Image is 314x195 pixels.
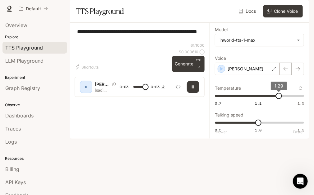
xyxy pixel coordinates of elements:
[16,2,51,15] button: All workspaces
[215,127,221,133] span: 0.5
[95,88,120,93] p: [sad] [PERSON_NAME] broke up with me last week. I'm still feeling lost.
[293,130,304,134] p: Faster
[76,5,124,17] h1: TTS Playground
[26,6,41,12] p: Default
[293,174,308,189] iframe: Intercom live chat
[215,34,304,46] div: inworld-tts-1-max
[75,62,101,72] button: Shortcuts
[110,83,118,86] button: Copy Voice ID
[196,58,202,66] p: CTRL +
[81,82,91,92] div: O
[120,84,128,90] span: 0:03
[255,101,261,106] span: 1.1
[151,84,159,90] span: 0:03
[215,130,227,134] p: Slower
[172,56,205,72] button: GenerateCTRL +⏎
[215,56,226,60] p: Voice
[215,101,221,106] span: 0.7
[275,83,283,88] span: 1.29
[172,81,184,93] button: Inspect
[215,86,241,90] p: Temperature
[196,58,202,69] p: ⏎
[157,81,169,93] button: Download audio
[215,27,228,32] p: Model
[228,66,263,72] p: [PERSON_NAME]
[263,5,303,17] button: Clone Voice
[191,43,205,48] p: 61 / 1000
[219,37,294,43] div: inworld-tts-1-max
[298,127,304,133] span: 1.5
[297,85,304,92] button: Reset to default
[238,5,258,17] a: Docs
[215,113,243,117] p: Talking speed
[298,101,304,106] span: 1.5
[95,81,110,88] p: [PERSON_NAME]
[179,49,198,55] p: $ 0.000610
